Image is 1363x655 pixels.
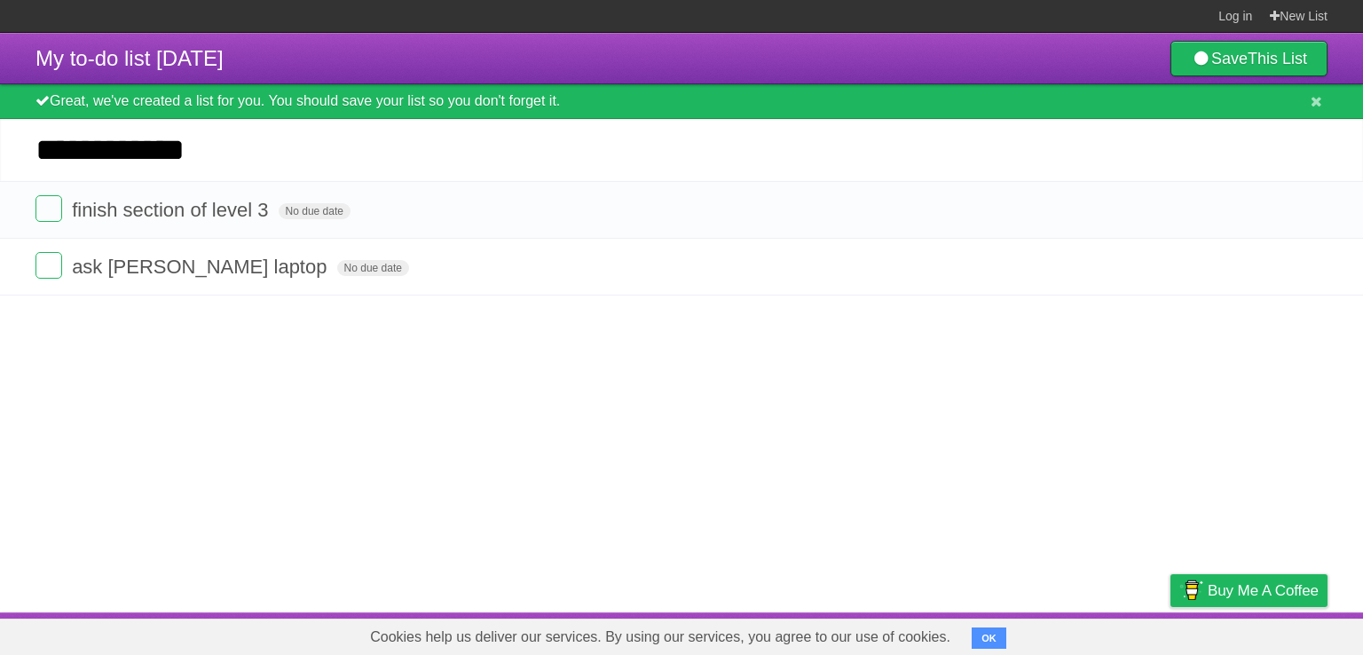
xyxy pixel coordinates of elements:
[1216,617,1328,651] a: Suggest a feature
[72,256,331,278] span: ask [PERSON_NAME] laptop
[972,627,1006,649] button: OK
[1208,575,1319,606] span: Buy me a coffee
[352,619,968,655] span: Cookies help us deliver our services. By using our services, you agree to our use of cookies.
[337,260,409,276] span: No due date
[279,203,351,219] span: No due date
[1147,617,1194,651] a: Privacy
[35,252,62,279] label: Done
[35,195,62,222] label: Done
[934,617,972,651] a: About
[1170,41,1328,76] a: SaveThis List
[1170,574,1328,607] a: Buy me a coffee
[1087,617,1126,651] a: Terms
[35,46,224,70] span: My to-do list [DATE]
[72,199,272,221] span: finish section of level 3
[993,617,1065,651] a: Developers
[1179,575,1203,605] img: Buy me a coffee
[1248,50,1307,67] b: This List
